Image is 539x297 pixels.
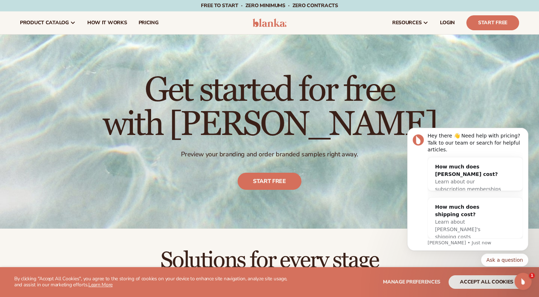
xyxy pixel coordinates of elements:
h2: Solutions for every stage [20,249,519,272]
img: logo [253,19,286,27]
span: How It Works [87,20,127,26]
a: Start Free [466,15,519,30]
button: accept all cookies [449,275,525,289]
a: resources [387,11,434,34]
iframe: Intercom notifications message [397,111,539,278]
span: pricing [138,20,158,26]
span: LOGIN [440,20,455,26]
span: product catalog [20,20,69,26]
p: Preview your branding and order branded samples right away. [103,150,436,158]
a: product catalog [14,11,82,34]
a: How It Works [82,11,133,34]
span: resources [392,20,421,26]
a: Start free [238,173,301,190]
span: Free to start · ZERO minimums · ZERO contracts [201,2,338,9]
a: pricing [133,11,164,34]
span: 1 [529,273,535,278]
iframe: Intercom live chat [514,273,532,290]
button: Manage preferences [383,275,440,289]
h1: Get started for free with [PERSON_NAME] [103,73,436,142]
span: Manage preferences [383,278,440,285]
a: Learn More [88,281,113,288]
a: LOGIN [434,11,461,34]
p: By clicking "Accept All Cookies", you agree to the storing of cookies on your device to enhance s... [14,276,292,288]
